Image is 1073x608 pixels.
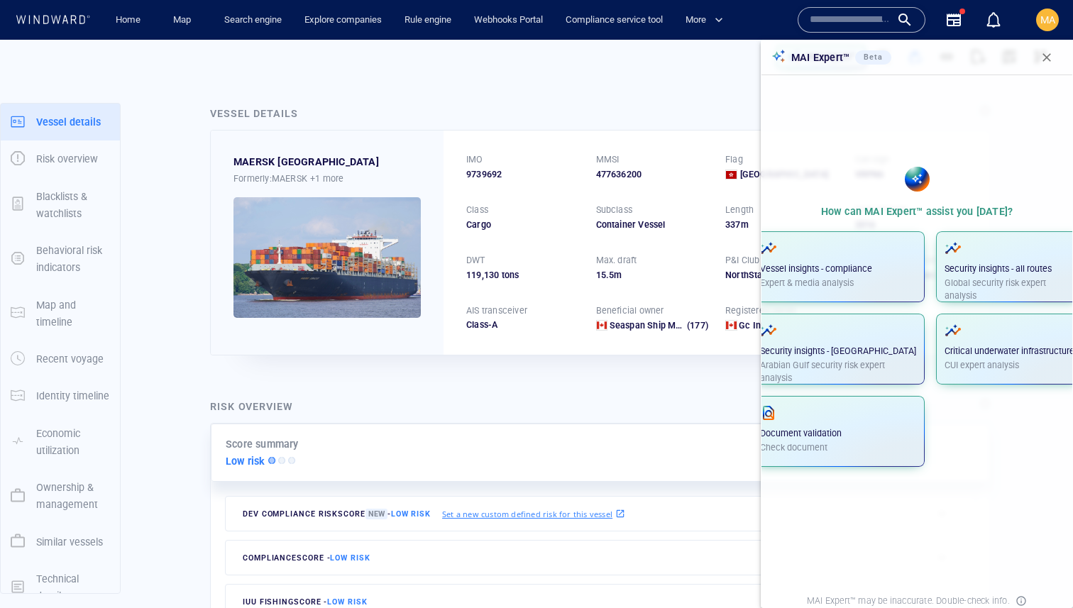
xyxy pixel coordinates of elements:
[606,270,609,280] span: .
[1,178,120,233] button: Blacklists & watchlists
[399,8,457,33] a: Rule engine
[1,306,120,319] a: Map and timeline
[1,580,120,593] a: Technical details
[466,219,579,231] div: Cargo
[760,277,916,289] p: Expert & media analysis
[1,341,120,377] button: Recent voyage
[1,152,120,165] a: Risk overview
[391,509,431,519] span: Low risk
[466,319,497,330] span: Class-A
[596,153,620,166] p: MMSI
[985,11,1002,28] div: Notification center
[36,188,110,223] p: Blacklists & watchlists
[1,352,120,365] a: Recent voyage
[162,8,207,33] button: Map
[210,398,293,415] div: Risk overview
[299,8,387,33] a: Explore companies
[739,319,837,332] a: Gc Intermodal Xx Ltd. (1)
[609,270,614,280] span: 5
[466,304,527,317] p: AIS transceiver
[1,140,120,177] button: Risk overview
[36,150,98,167] p: Risk overview
[725,219,741,230] span: 337
[167,8,202,33] a: Map
[36,387,109,404] p: Identity timeline
[36,534,103,551] p: Similar vessels
[233,171,421,186] div: Formerly: MAERSK
[36,114,101,131] p: Vessel details
[596,254,637,267] p: Max. draft
[1,534,120,548] a: Similar vessels
[685,319,708,332] span: (177)
[1,489,120,502] a: Ownership & management
[725,269,838,282] div: NorthStandard
[821,203,1013,220] p: How can MAI Expert™ assist you [DATE]?
[752,396,925,467] button: Document validationCheck document
[596,219,709,231] div: Container Vessel
[442,506,625,521] a: Set a new custom defined risk for this vessel
[760,441,916,454] p: Check document
[725,204,754,216] p: Length
[740,168,828,181] span: [GEOGRAPHIC_DATA]
[233,153,379,170] span: MAERSK GIBRALTAR
[1,434,120,448] a: Economic utilization
[466,153,483,166] p: IMO
[760,427,916,440] p: Document validation
[36,479,110,514] p: Ownership & management
[864,52,883,62] span: Beta
[686,12,723,28] span: More
[610,319,708,332] a: Seaspan Ship Management Ltd (177)
[310,171,343,186] p: +1 more
[36,242,110,277] p: Behavioral risk indicators
[610,320,738,331] span: Seaspan Ship Management Ltd
[752,314,925,385] button: Security insights - [GEOGRAPHIC_DATA]Arabian Gulf security risk expert analysis
[110,8,146,33] a: Home
[725,254,760,267] p: P&I Club
[219,8,287,33] a: Search engine
[1,197,120,211] a: Blacklists & watchlists
[1,114,120,128] a: Vessel details
[327,597,367,607] span: Low risk
[596,168,709,181] div: 477636200
[741,219,749,230] span: m
[226,453,265,470] p: Low risk
[1,232,120,287] button: Behavioral risk indicators
[760,345,916,358] p: Security insights - [GEOGRAPHIC_DATA]
[466,168,502,181] span: 9739692
[560,8,668,33] a: Compliance service tool
[105,8,150,33] button: Home
[596,304,664,317] p: Beneficial owner
[1033,6,1062,34] button: MA
[466,269,579,282] div: 119,130 tons
[1,415,120,470] button: Economic utilization
[1,524,120,560] button: Similar vessels
[233,153,379,170] div: MAERSK [GEOGRAPHIC_DATA]
[596,204,633,216] p: Subclass
[243,509,431,519] span: Dev Compliance risk score -
[725,153,743,166] p: Flag
[233,197,421,318] img: 590a2fa11585b960d286e416_0
[1,377,120,414] button: Identity timeline
[243,553,370,563] span: compliance score -
[36,570,110,605] p: Technical details
[725,304,796,317] p: Registered owner
[760,359,916,385] p: Arabian Gulf security risk expert analysis
[1040,14,1055,26] span: MA
[791,49,849,66] p: MAI Expert™
[1,469,120,524] button: Ownership & management
[243,597,368,607] span: IUU Fishing score -
[36,425,110,460] p: Economic utilization
[210,105,298,122] div: Vessel details
[36,350,104,367] p: Recent voyage
[226,436,299,453] p: Score summary
[680,8,735,33] button: More
[468,8,549,33] a: Webhooks Portal
[466,254,485,267] p: DWT
[752,231,925,302] button: Vessel insights - complianceExpert & media analysis
[1013,544,1062,597] iframe: Chat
